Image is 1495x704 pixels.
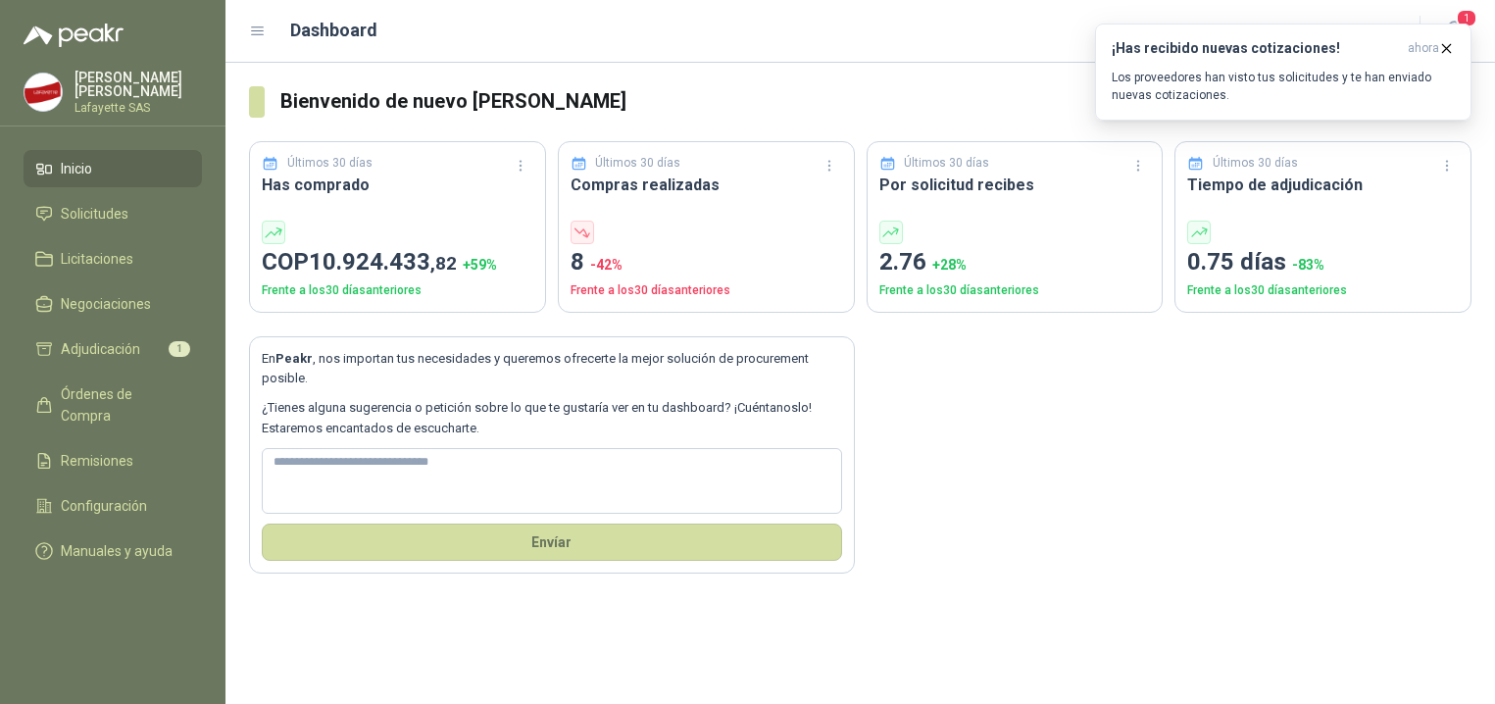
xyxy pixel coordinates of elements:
p: 2.76 [879,244,1151,281]
h3: ¡Has recibido nuevas cotizaciones! [1112,40,1400,57]
a: Licitaciones [24,240,202,277]
h3: Compras realizadas [571,173,842,197]
span: + 28 % [932,257,967,273]
button: 1 [1436,14,1471,49]
span: 10.924.433 [309,248,457,276]
p: [PERSON_NAME] [PERSON_NAME] [75,71,202,98]
p: Lafayette SAS [75,102,202,114]
span: 1 [1456,9,1477,27]
span: ,82 [430,252,457,275]
p: Últimos 30 días [904,154,989,173]
a: Configuración [24,487,202,525]
span: 1 [169,341,190,357]
h3: Has comprado [262,173,533,197]
p: Últimos 30 días [1213,154,1298,173]
span: + 59 % [463,257,497,273]
span: -42 % [590,257,623,273]
span: Manuales y ayuda [61,540,173,562]
span: Configuración [61,495,147,517]
p: Últimos 30 días [595,154,680,173]
a: Adjudicación1 [24,330,202,368]
span: Licitaciones [61,248,133,270]
p: ¿Tienes alguna sugerencia o petición sobre lo que te gustaría ver en tu dashboard? ¡Cuéntanoslo! ... [262,398,842,438]
h3: Tiempo de adjudicación [1187,173,1459,197]
button: Envíar [262,524,842,561]
button: ¡Has recibido nuevas cotizaciones!ahora Los proveedores han visto tus solicitudes y te han enviad... [1095,24,1471,121]
a: Órdenes de Compra [24,376,202,434]
a: Inicio [24,150,202,187]
span: Adjudicación [61,338,140,360]
p: Frente a los 30 días anteriores [571,281,842,300]
h1: Dashboard [290,17,377,44]
b: Peakr [275,351,313,366]
p: Los proveedores han visto tus solicitudes y te han enviado nuevas cotizaciones. [1112,69,1455,104]
p: 0.75 días [1187,244,1459,281]
span: Órdenes de Compra [61,383,183,427]
a: Solicitudes [24,195,202,232]
img: Company Logo [25,74,62,111]
span: Inicio [61,158,92,179]
p: 8 [571,244,842,281]
p: En , nos importan tus necesidades y queremos ofrecerte la mejor solución de procurement posible. [262,349,842,389]
p: COP [262,244,533,281]
span: -83 % [1292,257,1324,273]
p: Frente a los 30 días anteriores [262,281,533,300]
span: Remisiones [61,450,133,472]
a: Remisiones [24,442,202,479]
a: Manuales y ayuda [24,532,202,570]
a: Negociaciones [24,285,202,323]
h3: Bienvenido de nuevo [PERSON_NAME] [280,86,1471,117]
p: Frente a los 30 días anteriores [1187,281,1459,300]
span: Solicitudes [61,203,128,225]
h3: Por solicitud recibes [879,173,1151,197]
span: Negociaciones [61,293,151,315]
p: Frente a los 30 días anteriores [879,281,1151,300]
span: ahora [1408,40,1439,57]
p: Últimos 30 días [287,154,373,173]
img: Logo peakr [24,24,124,47]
